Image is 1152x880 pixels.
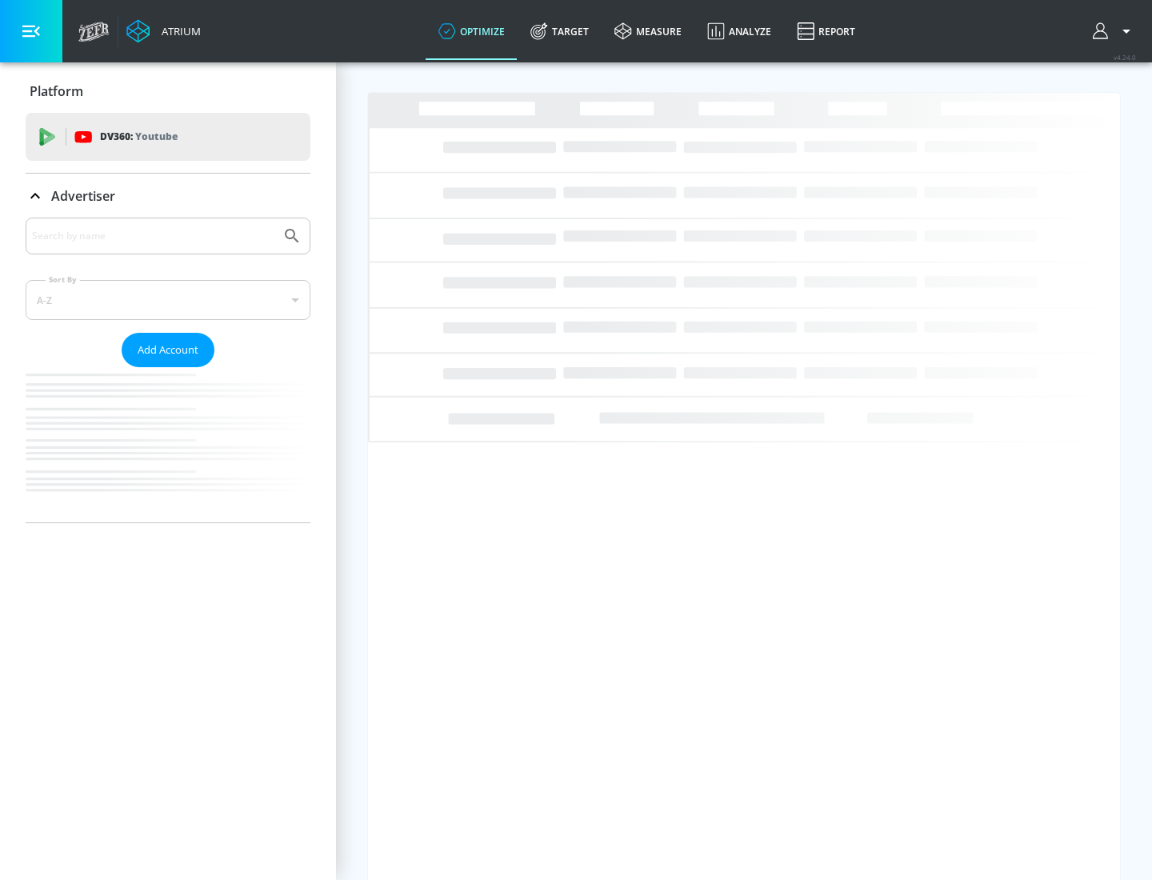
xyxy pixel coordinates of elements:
[51,187,115,205] p: Advertiser
[26,174,310,218] div: Advertiser
[126,19,201,43] a: Atrium
[32,226,274,246] input: Search by name
[1114,53,1136,62] span: v 4.24.0
[602,2,694,60] a: measure
[784,2,868,60] a: Report
[26,367,310,522] nav: list of Advertiser
[26,218,310,522] div: Advertiser
[694,2,784,60] a: Analyze
[26,280,310,320] div: A-Z
[30,82,83,100] p: Platform
[138,341,198,359] span: Add Account
[46,274,80,285] label: Sort By
[100,128,178,146] p: DV360:
[518,2,602,60] a: Target
[26,113,310,161] div: DV360: Youtube
[122,333,214,367] button: Add Account
[155,24,201,38] div: Atrium
[426,2,518,60] a: optimize
[26,69,310,114] div: Platform
[135,128,178,145] p: Youtube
